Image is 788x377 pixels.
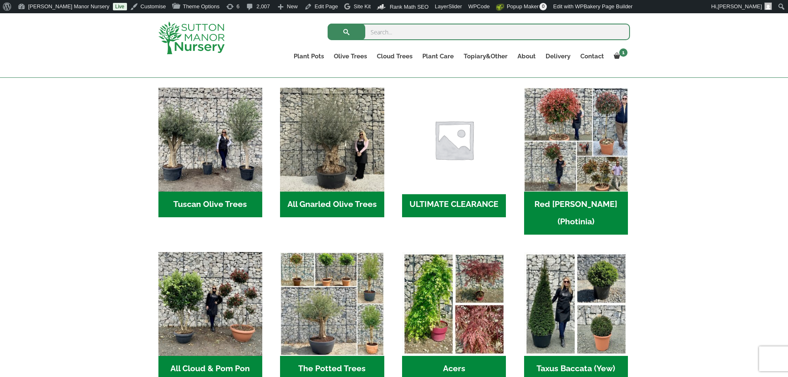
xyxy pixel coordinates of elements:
[289,50,329,62] a: Plant Pots
[417,50,459,62] a: Plant Care
[372,50,417,62] a: Cloud Trees
[354,3,371,10] span: Site Kit
[158,22,225,54] img: logo
[280,252,384,356] img: Home - new coll
[513,50,541,62] a: About
[619,48,628,57] span: 1
[575,50,609,62] a: Contact
[280,88,384,192] img: Home - 5833C5B7 31D0 4C3A 8E42 DB494A1738DB
[524,252,628,356] img: Home - Untitled Project
[329,50,372,62] a: Olive Trees
[390,4,429,10] span: Rank Math SEO
[158,88,262,217] a: Visit product category Tuscan Olive Trees
[524,88,628,235] a: Visit product category Red Robin (Photinia)
[539,3,547,10] span: 0
[524,192,628,235] h2: Red [PERSON_NAME] (Photinia)
[280,88,384,217] a: Visit product category All Gnarled Olive Trees
[459,50,513,62] a: Topiary&Other
[609,50,630,62] a: 1
[328,24,630,40] input: Search...
[158,88,262,192] img: Home - 7716AD77 15EA 4607 B135 B37375859F10
[718,3,762,10] span: [PERSON_NAME]
[402,192,506,217] h2: ULTIMATE CLEARANCE
[541,50,575,62] a: Delivery
[158,192,262,217] h2: Tuscan Olive Trees
[113,3,127,10] a: Live
[280,192,384,217] h2: All Gnarled Olive Trees
[402,252,506,356] img: Home - Untitled Project 4
[400,85,509,195] img: Home - woocommerce placeholder
[158,252,262,356] img: Home - A124EB98 0980 45A7 B835 C04B779F7765
[524,88,628,192] img: Home - F5A23A45 75B5 4929 8FB2 454246946332
[402,88,506,217] a: Visit product category ULTIMATE CLEARANCE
